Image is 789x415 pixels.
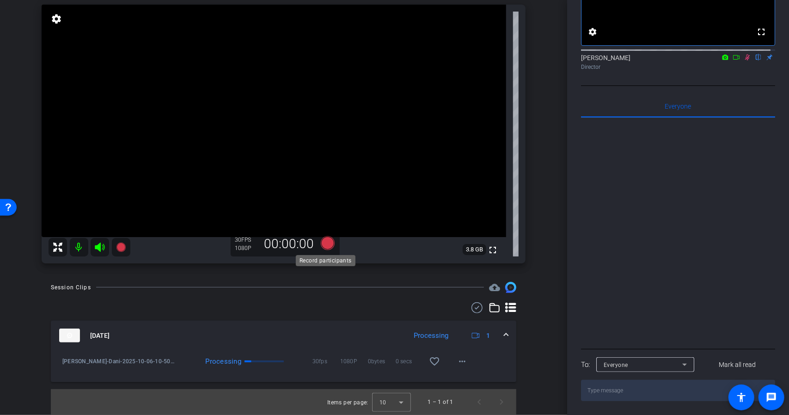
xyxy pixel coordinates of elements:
span: 0 secs [396,357,423,366]
span: 30fps [312,357,340,366]
img: Session clips [505,282,516,293]
span: [DATE] [90,331,110,341]
mat-icon: favorite_border [429,356,440,367]
span: 1080P [340,357,368,366]
mat-icon: accessibility [736,392,747,403]
img: thumb-nail [59,329,80,342]
span: Everyone [604,362,628,368]
mat-icon: flip [753,53,764,61]
button: Mark all read [700,356,776,373]
span: Destinations for your clips [489,282,500,293]
div: Processing [409,330,453,341]
div: Items per page: [327,398,368,407]
div: Record participants [296,255,355,266]
div: [PERSON_NAME] [581,53,775,71]
button: Next page [490,391,513,413]
span: 3.8 GB [463,244,486,255]
div: Session Clips [51,283,91,292]
mat-icon: settings [587,26,598,37]
div: 1 – 1 of 1 [428,397,453,407]
div: 00:00:00 [258,236,320,252]
span: 1 [486,331,490,341]
mat-icon: more_horiz [457,356,468,367]
div: 1080P [235,244,258,252]
span: 0bytes [368,357,396,366]
div: thumb-nail[DATE]Processing1 [51,350,516,382]
mat-icon: settings [50,13,63,24]
span: Mark all read [719,360,756,370]
button: Previous page [468,391,490,413]
mat-icon: cloud_upload [489,282,500,293]
mat-icon: fullscreen [756,26,767,37]
div: Director [581,63,775,71]
span: Everyone [665,103,691,110]
span: [PERSON_NAME]-Dani-2025-10-06-10-50-42-155-0 [62,357,175,366]
div: 30 [235,236,258,244]
mat-expansion-panel-header: thumb-nail[DATE]Processing1 [51,321,516,350]
div: Processing [201,357,242,366]
mat-icon: message [766,392,777,403]
div: To: [581,360,590,370]
mat-icon: fullscreen [487,244,498,256]
span: FPS [242,237,251,243]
